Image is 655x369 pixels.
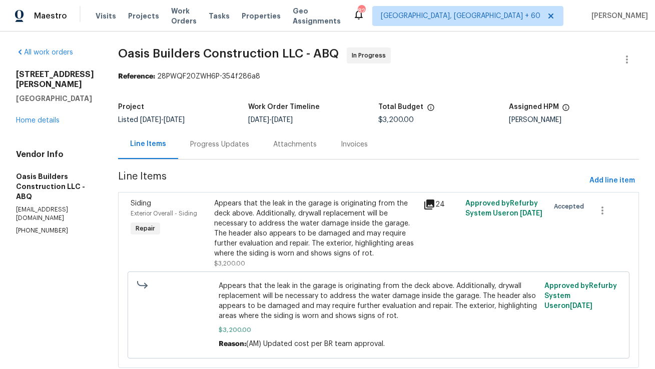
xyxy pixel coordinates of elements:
div: Appears that the leak in the garage is originating from the deck above. Additionally, drywall rep... [214,198,417,258]
span: Work Orders [171,6,197,26]
span: [DATE] [164,116,185,123]
span: Approved by Refurby System User on [465,200,542,217]
div: Progress Updates [190,139,249,149]
h5: Oasis Builders Construction LLC - ABQ [16,171,94,201]
h5: Project [118,103,144,110]
span: [PERSON_NAME] [587,11,648,21]
span: [GEOGRAPHIC_DATA], [GEOGRAPHIC_DATA] + 60 [381,11,540,21]
span: Exterior Overall - Siding [131,210,197,216]
div: Attachments [273,139,317,149]
span: Properties [242,11,281,21]
p: [EMAIL_ADDRESS][DOMAIN_NAME] [16,205,94,222]
p: [PHONE_NUMBER] [16,226,94,235]
span: Siding [131,200,151,207]
div: 820 [358,6,365,16]
h2: [STREET_ADDRESS][PERSON_NAME] [16,69,94,89]
span: Approved by Refurby System User on [544,282,617,309]
span: In Progress [352,50,390,60]
span: $3,200.00 [219,325,538,335]
div: 28PWQF20ZWH6P-354f286a8 [118,71,639,81]
span: Maestro [34,11,67,21]
button: Add line item [585,171,639,190]
span: Geo Assignments [293,6,341,26]
span: $3,200.00 [379,116,414,123]
span: Reason: [219,340,246,347]
a: Home details [16,117,60,124]
b: Reference: [118,73,155,80]
h5: Work Order Timeline [248,103,320,110]
span: [DATE] [272,116,293,123]
span: The hpm assigned to this work order. [562,103,570,116]
span: [DATE] [570,302,592,309]
span: The total cost of line items that have been proposed by Opendoor. This sum includes line items th... [427,103,435,116]
span: Accepted [554,201,588,211]
span: [DATE] [520,210,542,217]
h5: [GEOGRAPHIC_DATA] [16,93,94,103]
h4: Vendor Info [16,149,94,159]
span: Projects [128,11,159,21]
span: Appears that the leak in the garage is originating from the deck above. Additionally, drywall rep... [219,281,538,321]
span: Visits [96,11,116,21]
span: [DATE] [140,116,161,123]
span: $3,200.00 [214,260,245,266]
div: 24 [423,198,459,210]
h5: Assigned HPM [509,103,559,110]
span: - [248,116,293,123]
span: (AM) Updated cost per BR team approval. [246,340,385,347]
span: Repair [132,223,159,233]
span: Listed [118,116,185,123]
span: Oasis Builders Construction LLC - ABQ [118,47,339,59]
div: [PERSON_NAME] [509,116,639,123]
span: - [140,116,185,123]
div: Line Items [130,139,166,149]
a: All work orders [16,49,73,56]
span: [DATE] [248,116,269,123]
span: Tasks [209,12,230,19]
span: Line Items [118,171,585,190]
span: Add line item [589,174,635,187]
div: Invoices [341,139,368,149]
h5: Total Budget [379,103,424,110]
